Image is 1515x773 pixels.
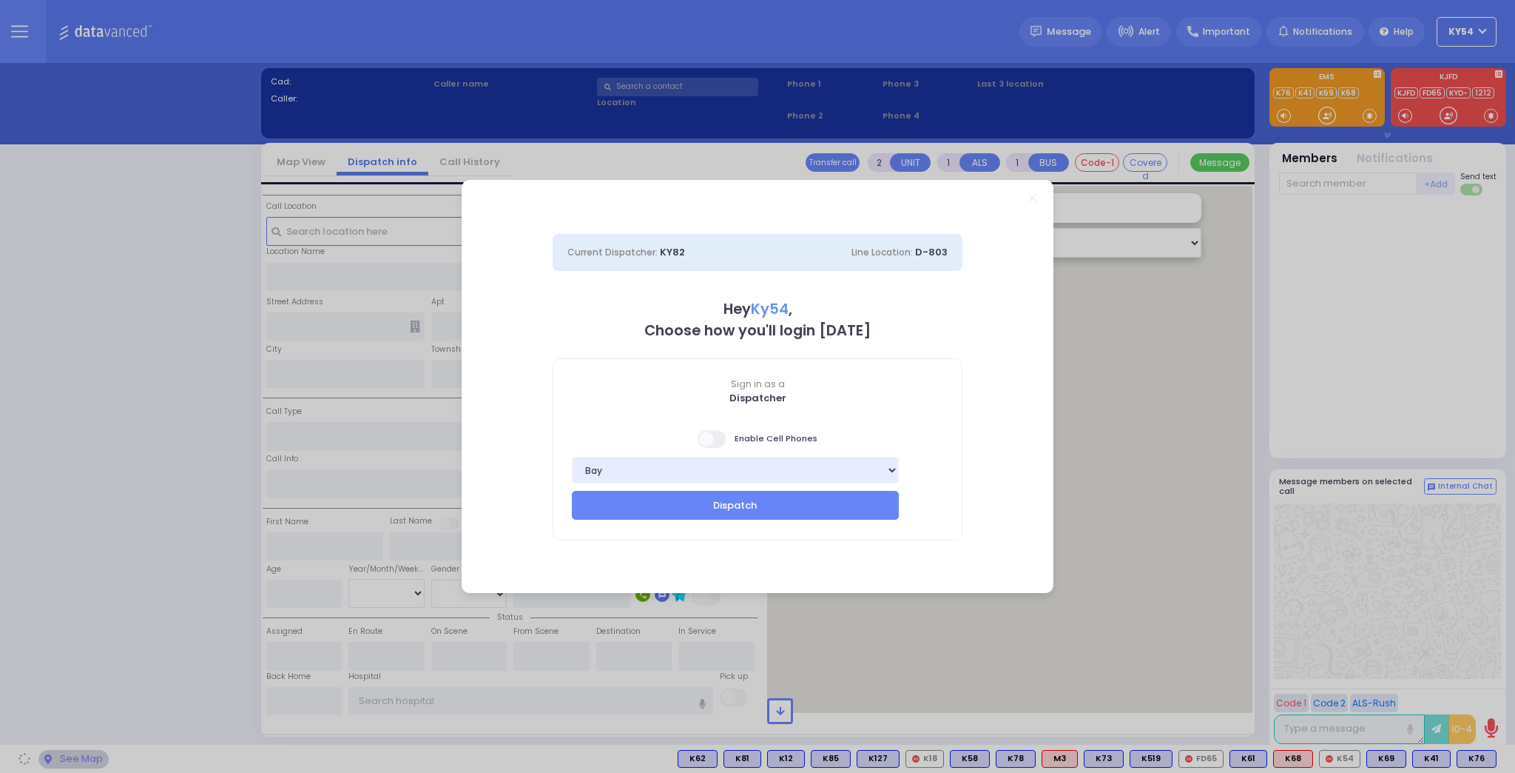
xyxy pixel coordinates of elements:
[915,245,948,259] span: D-803
[567,246,658,258] span: Current Dispatcher:
[1028,194,1036,202] a: Close
[751,299,789,319] span: Ky54
[660,245,685,259] span: KY82
[729,391,786,405] b: Dispatcher
[698,429,817,449] span: Enable Cell Phones
[644,321,871,341] b: Choose how you'll login [DATE]
[723,299,792,319] b: Hey ,
[572,491,899,519] button: Dispatch
[851,246,913,258] span: Line Location:
[553,378,962,391] span: Sign in as a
